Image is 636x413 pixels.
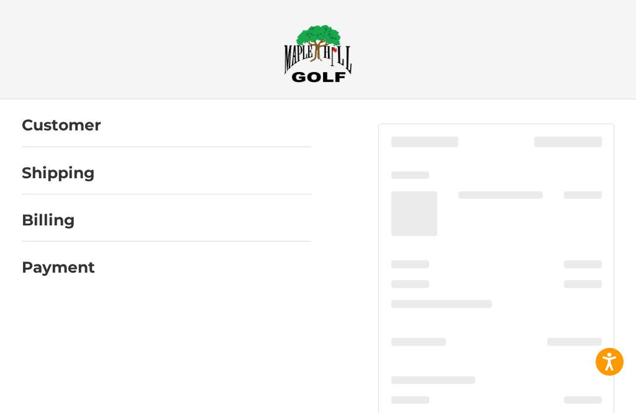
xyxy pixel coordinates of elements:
h2: Customer [22,116,101,135]
img: Maple Hill Golf [284,24,352,83]
iframe: Google Customer Reviews [534,379,636,413]
h2: Billing [22,211,94,230]
h2: Payment [22,258,95,277]
h2: Shipping [22,163,95,183]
